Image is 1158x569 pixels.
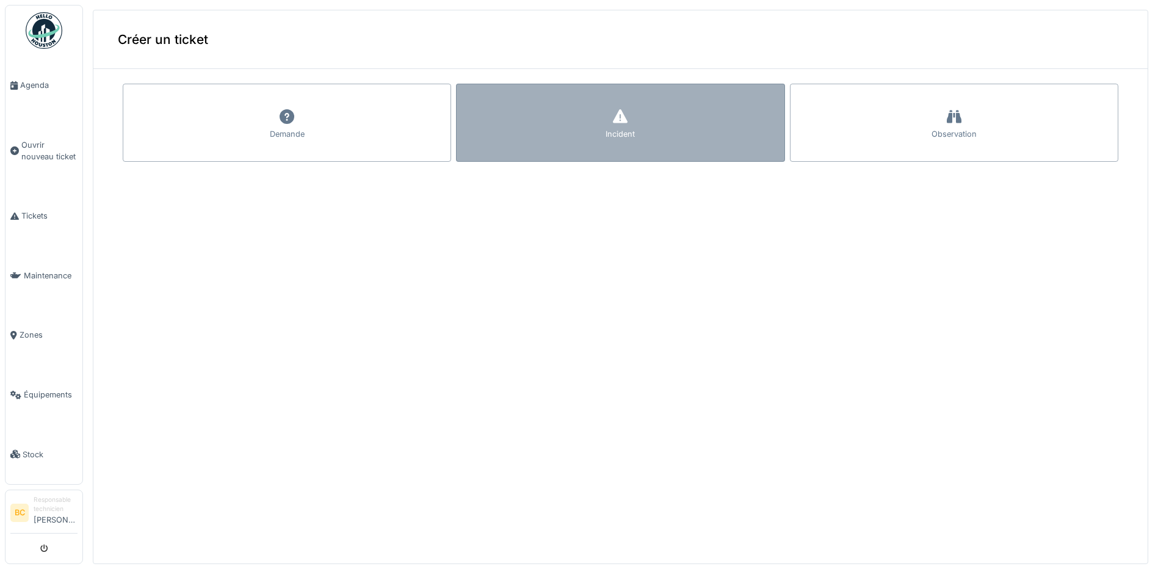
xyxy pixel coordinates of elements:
span: Ouvrir nouveau ticket [21,139,78,162]
li: BC [10,504,29,522]
span: Tickets [21,210,78,222]
a: Agenda [5,56,82,115]
div: Responsable technicien [34,495,78,514]
div: Observation [932,128,977,140]
span: Stock [23,449,78,460]
a: Zones [5,305,82,365]
a: Équipements [5,365,82,425]
span: Équipements [24,389,78,400]
div: Incident [606,128,635,140]
div: Demande [270,128,305,140]
a: Ouvrir nouveau ticket [5,115,82,187]
span: Agenda [20,79,78,91]
a: Tickets [5,186,82,246]
a: Stock [5,424,82,484]
span: Maintenance [24,270,78,281]
li: [PERSON_NAME] [34,495,78,531]
div: Créer un ticket [93,10,1148,69]
a: Maintenance [5,246,82,306]
span: Zones [20,329,78,341]
a: BC Responsable technicien[PERSON_NAME] [10,495,78,534]
img: Badge_color-CXgf-gQk.svg [26,12,62,49]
